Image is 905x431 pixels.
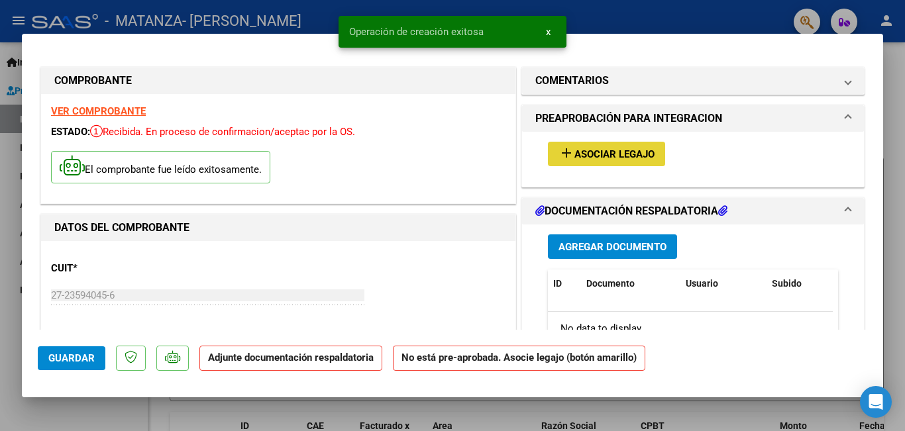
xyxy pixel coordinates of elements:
[54,74,132,87] strong: COMPROBANTE
[522,68,864,94] mat-expansion-panel-header: COMENTARIOS
[586,278,635,289] span: Documento
[535,203,727,219] h1: DOCUMENTACIÓN RESPALDATORIA
[535,20,561,44] button: x
[522,198,864,224] mat-expansion-panel-header: DOCUMENTACIÓN RESPALDATORIA
[51,126,90,138] span: ESTADO:
[559,145,574,161] mat-icon: add
[548,312,833,345] div: No data to display
[680,269,767,298] datatable-header-cell: Usuario
[54,221,189,234] strong: DATOS DEL COMPROBANTE
[51,105,146,117] a: VER COMPROBANTE
[553,278,562,289] span: ID
[51,151,270,183] p: El comprobante fue leído exitosamente.
[535,73,609,89] h1: COMENTARIOS
[574,148,655,160] span: Asociar Legajo
[535,111,722,126] h1: PREAPROBACIÓN PARA INTEGRACION
[548,234,677,259] button: Agregar Documento
[349,25,484,38] span: Operación de creación exitosa
[51,261,187,276] p: CUIT
[522,132,864,187] div: PREAPROBACIÓN PARA INTEGRACION
[767,269,833,298] datatable-header-cell: Subido
[90,126,355,138] span: Recibida. En proceso de confirmacion/aceptac por la OS.
[548,269,581,298] datatable-header-cell: ID
[393,346,645,371] strong: No está pre-aprobada. Asocie legajo (botón amarillo)
[686,278,718,289] span: Usuario
[581,269,680,298] datatable-header-cell: Documento
[38,346,105,370] button: Guardar
[559,241,666,253] span: Agregar Documento
[522,105,864,132] mat-expansion-panel-header: PREAPROBACIÓN PARA INTEGRACION
[51,329,152,341] span: ANALISIS PRESTADOR
[48,352,95,364] span: Guardar
[208,352,374,363] strong: Adjunte documentación respaldatoria
[772,278,802,289] span: Subido
[860,386,892,418] div: Open Intercom Messenger
[546,26,551,38] span: x
[548,142,665,166] button: Asociar Legajo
